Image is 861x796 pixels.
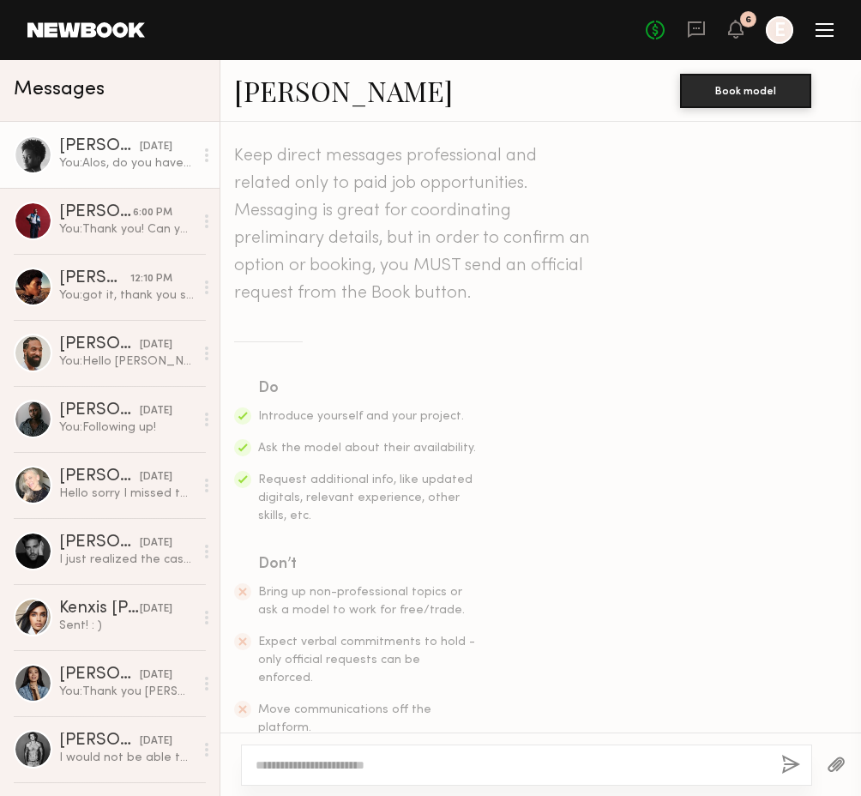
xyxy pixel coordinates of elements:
[59,750,194,766] div: I would not be able to do indefinite eCom usage but would love to help out with the content! How ...
[59,552,194,568] div: I just realized the casting video never sent, there was an uploading issue. I had no idea.
[59,485,194,502] div: Hello sorry I missed this. Let me know if there are shoots in the future!
[59,155,194,172] div: You: Alos, do you have braids right now? Or is that an older casting video? Will you have braids ...
[745,15,751,25] div: 6
[258,411,464,422] span: Introduce yourself and your project.
[140,733,172,750] div: [DATE]
[59,336,140,353] div: [PERSON_NAME]
[258,587,465,616] span: Bring up non-professional topics or ask a model to work for free/trade.
[14,80,105,99] span: Messages
[140,139,172,155] div: [DATE]
[766,16,793,44] a: E
[258,377,478,401] div: Do
[59,468,140,485] div: [PERSON_NAME]
[59,138,140,155] div: [PERSON_NAME]
[59,666,140,684] div: [PERSON_NAME]
[59,402,140,419] div: [PERSON_NAME]
[59,534,140,552] div: [PERSON_NAME]
[234,142,594,307] header: Keep direct messages professional and related only to paid job opportunities. Messaging is great ...
[140,403,172,419] div: [DATE]
[59,684,194,700] div: You: Thank you [PERSON_NAME]!
[59,221,194,238] div: You: Thank you! Can you hold [DATE]-[DATE] for me and I will be in touch!
[133,205,172,221] div: 6:00 PM
[140,601,172,618] div: [DATE]
[59,204,133,221] div: [PERSON_NAME]
[59,287,194,304] div: You: got it, thank you so much!
[140,535,172,552] div: [DATE]
[140,469,172,485] div: [DATE]
[59,353,194,370] div: You: Hello [PERSON_NAME]! Are you free [DATE] or 3? If so, can you send me a casting video showin...
[59,618,194,634] div: Sent! : )
[258,636,475,684] span: Expect verbal commitments to hold - only official requests can be enforced.
[130,271,172,287] div: 12:10 PM
[258,704,431,733] span: Move communications off the platform.
[680,74,811,108] button: Book model
[140,667,172,684] div: [DATE]
[258,552,478,576] div: Don’t
[680,82,811,97] a: Book model
[234,72,453,109] a: [PERSON_NAME]
[59,419,194,436] div: You: Following up!
[258,474,473,522] span: Request additional info, like updated digitals, relevant experience, other skills, etc.
[59,733,140,750] div: [PERSON_NAME]
[258,443,476,454] span: Ask the model about their availability.
[59,270,130,287] div: [PERSON_NAME]
[140,337,172,353] div: [DATE]
[59,600,140,618] div: Kenxis [PERSON_NAME]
